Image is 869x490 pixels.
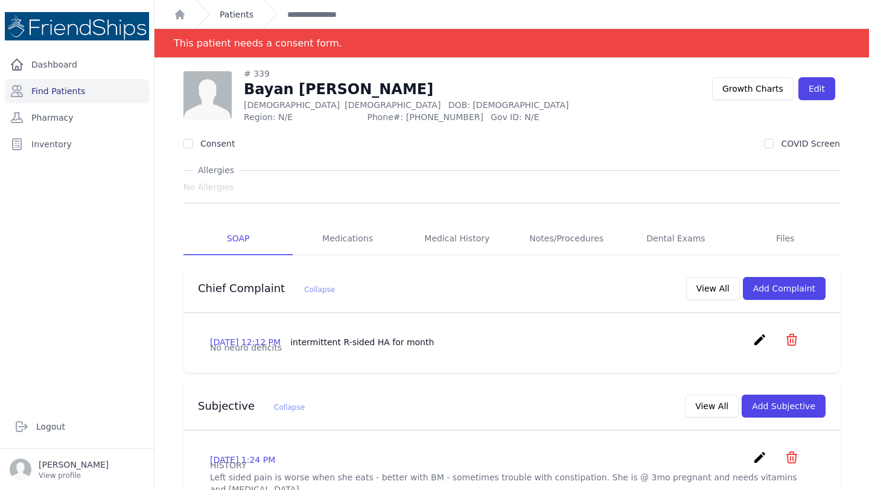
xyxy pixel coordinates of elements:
[220,8,253,21] a: Patients
[743,277,826,300] button: Add Complaint
[798,77,835,100] a: Edit
[403,223,512,255] a: Medical History
[174,29,342,57] div: This patient needs a consent form.
[293,223,402,255] a: Medications
[274,403,305,412] span: Collapse
[193,164,239,176] span: Allergies
[753,456,770,467] a: create
[244,99,614,111] p: [DEMOGRAPHIC_DATA]
[154,29,869,58] div: Notification
[712,77,794,100] a: Growth Charts
[244,111,360,123] span: Region: N/E
[39,471,109,480] p: View profile
[5,106,149,130] a: Pharmacy
[183,223,840,255] nav: Tabs
[210,342,813,354] p: No neuro deficits
[39,459,109,471] p: [PERSON_NAME]
[210,336,434,348] p: [DATE] 12:12 PM
[753,338,770,349] a: create
[5,52,149,77] a: Dashboard
[183,181,234,193] span: No Allergies
[5,12,149,40] img: Medical Missions EMR
[5,79,149,103] a: Find Patients
[491,111,614,123] span: Gov ID: N/E
[200,139,235,148] label: Consent
[621,223,730,255] a: Dental Exams
[183,71,232,119] img: person-242608b1a05df3501eefc295dc1bc67a.jpg
[183,223,293,255] a: SOAP
[198,399,305,413] h3: Subjective
[731,223,840,255] a: Files
[753,332,767,347] i: create
[742,395,826,418] button: Add Subjective
[210,454,275,466] p: [DATE] 1:24 PM
[304,285,335,294] span: Collapse
[512,223,621,255] a: Notes/Procedures
[685,395,739,418] button: View All
[244,80,614,99] h1: Bayan [PERSON_NAME]
[244,68,614,80] div: # 339
[198,281,335,296] h3: Chief Complaint
[290,337,434,347] span: intermittent R-sided HA for month
[367,111,483,123] span: Phone#: [PHONE_NUMBER]
[10,415,144,439] a: Logout
[686,277,740,300] button: View All
[5,132,149,156] a: Inventory
[753,450,767,465] i: create
[345,100,441,110] span: [DEMOGRAPHIC_DATA]
[448,100,569,110] span: DOB: [DEMOGRAPHIC_DATA]
[10,459,144,480] a: [PERSON_NAME] View profile
[781,139,840,148] label: COVID Screen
